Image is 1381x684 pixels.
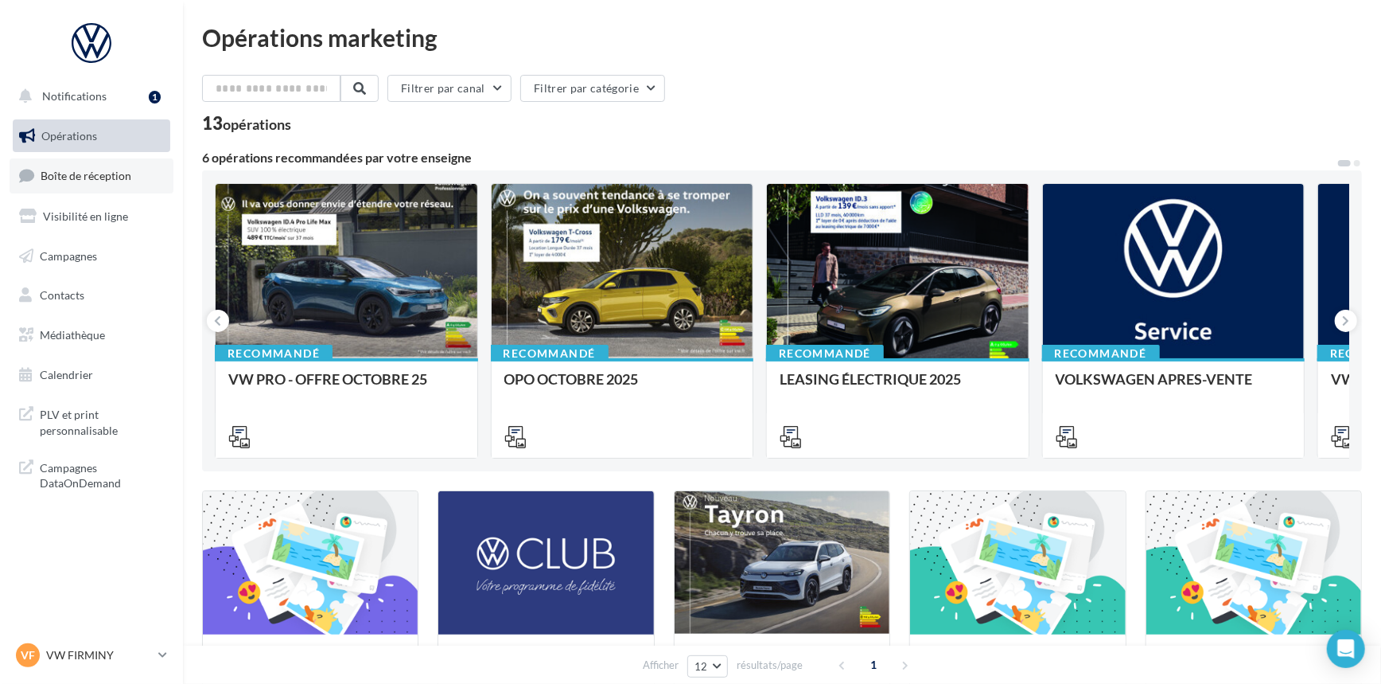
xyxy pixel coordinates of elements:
[10,358,173,392] a: Calendrier
[780,371,1016,403] div: LEASING ÉLECTRIQUE 2025
[862,652,887,678] span: 1
[202,151,1336,164] div: 6 opérations recommandées par votre enseigne
[40,404,164,438] span: PLV et print personnalisable
[41,129,97,143] span: Opérations
[10,158,173,193] a: Boîte de réception
[491,345,609,362] div: Recommandé
[520,75,665,102] button: Filtrer par catégorie
[41,169,131,182] span: Boîte de réception
[40,248,97,262] span: Campagnes
[1056,371,1292,403] div: VOLKSWAGEN APRES-VENTE
[42,89,107,103] span: Notifications
[223,117,291,131] div: opérations
[215,345,333,362] div: Recommandé
[21,647,35,663] span: VF
[13,640,170,670] a: VF VW FIRMINY
[228,371,465,403] div: VW PRO - OFFRE OCTOBRE 25
[10,319,173,352] a: Médiathèque
[149,91,161,104] div: 1
[202,115,291,132] div: 13
[10,397,173,444] a: PLV et print personnalisable
[1042,345,1160,362] div: Recommandé
[694,660,708,673] span: 12
[10,451,173,498] a: Campagnes DataOnDemand
[387,75,512,102] button: Filtrer par canal
[40,288,84,302] span: Contacts
[40,368,93,381] span: Calendrier
[643,658,679,673] span: Afficher
[40,457,164,491] span: Campagnes DataOnDemand
[737,658,803,673] span: résultats/page
[1327,630,1365,668] div: Open Intercom Messenger
[504,371,741,403] div: OPO OCTOBRE 2025
[766,345,884,362] div: Recommandé
[10,80,167,113] button: Notifications 1
[43,209,128,223] span: Visibilité en ligne
[40,328,105,342] span: Médiathèque
[202,25,1362,49] div: Opérations marketing
[10,119,173,153] a: Opérations
[687,655,728,678] button: 12
[46,647,152,663] p: VW FIRMINY
[10,200,173,233] a: Visibilité en ligne
[10,279,173,312] a: Contacts
[10,240,173,273] a: Campagnes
